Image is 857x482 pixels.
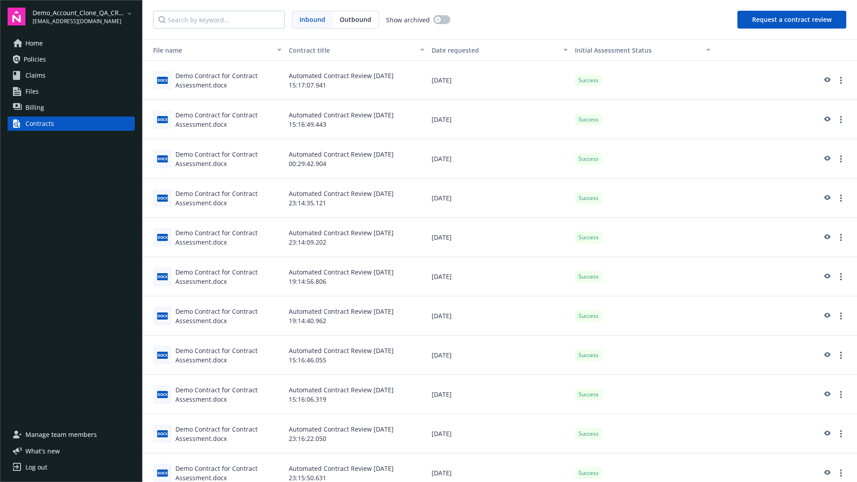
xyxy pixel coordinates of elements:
[836,75,846,86] a: more
[821,75,832,86] a: preview
[8,68,135,83] a: Claims
[8,52,135,66] a: Policies
[175,189,282,208] div: Demo Contract for Contract Assessment.docx
[428,139,571,179] div: [DATE]
[157,155,168,162] span: docx
[157,430,168,437] span: docx
[8,428,135,442] a: Manage team members
[33,17,124,25] span: [EMAIL_ADDRESS][DOMAIN_NAME]
[836,114,846,125] a: more
[836,468,846,478] a: more
[285,61,428,100] div: Automated Contract Review [DATE] 15:17:07.941
[292,11,333,28] span: Inbound
[24,52,46,66] span: Policies
[25,116,54,131] div: Contracts
[157,273,168,280] span: docx
[157,352,168,358] span: docx
[153,11,285,29] input: Search by keyword...
[157,195,168,201] span: docx
[285,296,428,336] div: Automated Contract Review [DATE] 19:14:40.962
[146,46,272,55] div: Toggle SortBy
[8,446,74,456] button: What's new
[836,232,846,243] a: more
[575,46,652,54] span: Initial Assessment Status
[175,424,282,443] div: Demo Contract for Contract Assessment.docx
[821,468,832,478] a: preview
[578,469,599,477] span: Success
[578,391,599,399] span: Success
[157,234,168,241] span: docx
[737,11,846,29] button: Request a contract review
[821,114,832,125] a: preview
[33,8,124,17] span: Demo_Account_Clone_QA_CR_Tests_Demo
[821,389,832,400] a: preview
[25,36,43,50] span: Home
[175,346,282,365] div: Demo Contract for Contract Assessment.docx
[386,15,430,25] span: Show archived
[821,193,832,204] a: preview
[146,46,272,55] div: File name
[175,385,282,404] div: Demo Contract for Contract Assessment.docx
[428,296,571,336] div: [DATE]
[285,375,428,414] div: Automated Contract Review [DATE] 15:16:06.319
[8,116,135,131] a: Contracts
[124,8,135,19] a: arrowDropDown
[285,39,428,61] button: Contract title
[8,100,135,115] a: Billing
[578,194,599,202] span: Success
[175,110,282,129] div: Demo Contract for Contract Assessment.docx
[821,232,832,243] a: preview
[8,36,135,50] a: Home
[285,414,428,453] div: Automated Contract Review [DATE] 23:16:22.050
[578,312,599,320] span: Success
[157,312,168,319] span: docx
[575,46,701,55] div: Toggle SortBy
[821,428,832,439] a: preview
[175,71,282,90] div: Demo Contract for Contract Assessment.docx
[836,271,846,282] a: more
[300,15,325,24] span: Inbound
[285,336,428,375] div: Automated Contract Review [DATE] 15:16:46.055
[836,389,846,400] a: more
[289,46,415,55] div: Contract title
[428,414,571,453] div: [DATE]
[578,233,599,241] span: Success
[285,218,428,257] div: Automated Contract Review [DATE] 23:14:09.202
[428,100,571,139] div: [DATE]
[578,116,599,124] span: Success
[428,218,571,257] div: [DATE]
[25,100,44,115] span: Billing
[25,84,39,99] span: Files
[25,68,46,83] span: Claims
[25,460,47,474] div: Log out
[175,267,282,286] div: Demo Contract for Contract Assessment.docx
[428,61,571,100] div: [DATE]
[157,77,168,83] span: docx
[578,155,599,163] span: Success
[285,100,428,139] div: Automated Contract Review [DATE] 15:16:49.443
[821,271,832,282] a: preview
[333,11,379,28] span: Outbound
[836,350,846,361] a: more
[836,193,846,204] a: more
[25,446,60,456] span: What ' s new
[428,179,571,218] div: [DATE]
[157,391,168,398] span: docx
[285,139,428,179] div: Automated Contract Review [DATE] 00:29:42.904
[175,228,282,247] div: Demo Contract for Contract Assessment.docx
[175,307,282,325] div: Demo Contract for Contract Assessment.docx
[33,8,135,25] button: Demo_Account_Clone_QA_CR_Tests_Demo[EMAIL_ADDRESS][DOMAIN_NAME]arrowDropDown
[432,46,557,55] div: Date requested
[25,428,97,442] span: Manage team members
[8,84,135,99] a: Files
[428,336,571,375] div: [DATE]
[428,375,571,414] div: [DATE]
[821,311,832,321] a: preview
[821,350,832,361] a: preview
[578,273,599,281] span: Success
[157,116,168,123] span: docx
[285,179,428,218] div: Automated Contract Review [DATE] 23:14:35.121
[578,351,599,359] span: Success
[578,76,599,84] span: Success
